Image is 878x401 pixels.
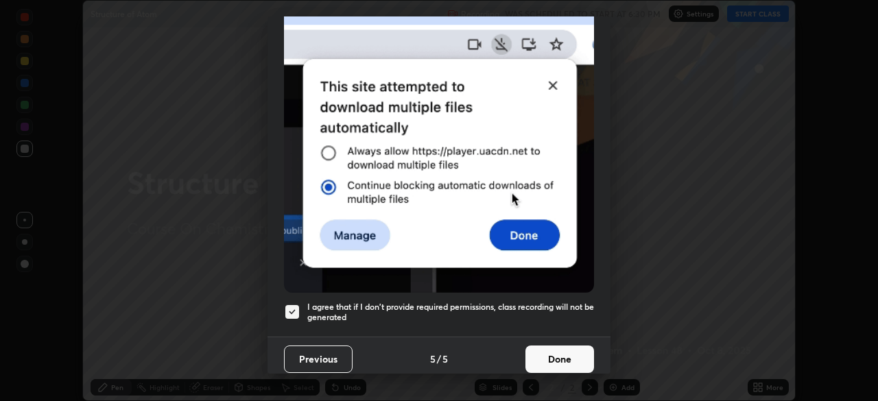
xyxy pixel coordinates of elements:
h4: 5 [442,352,448,366]
h5: I agree that if I don't provide required permissions, class recording will not be generated [307,302,594,323]
button: Done [525,345,594,373]
h4: / [437,352,441,366]
h4: 5 [430,352,436,366]
button: Previous [284,345,353,373]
